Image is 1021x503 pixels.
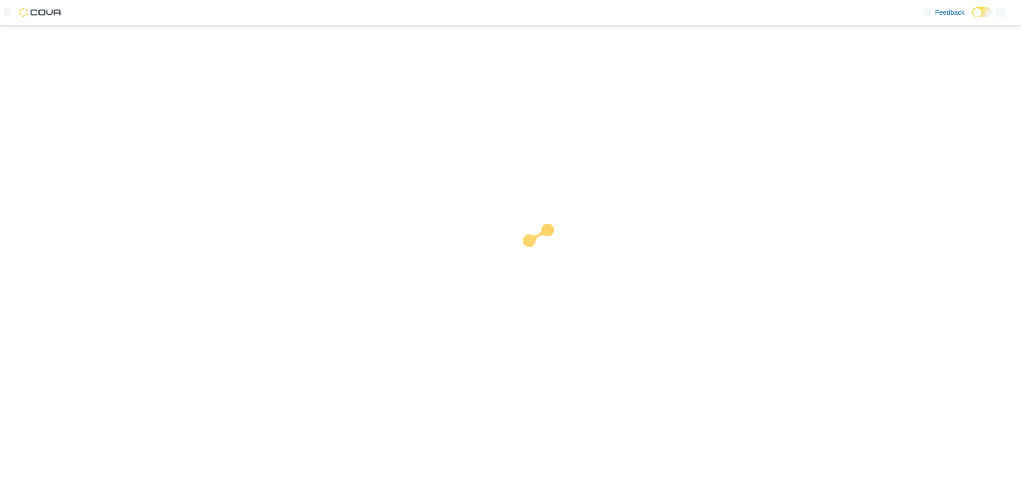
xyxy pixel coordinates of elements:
img: cova-loader [511,217,583,288]
a: Feedback [920,3,968,22]
span: Dark Mode [972,17,973,18]
img: Cova [19,8,62,17]
span: Feedback [935,8,965,17]
input: Dark Mode [972,7,992,17]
